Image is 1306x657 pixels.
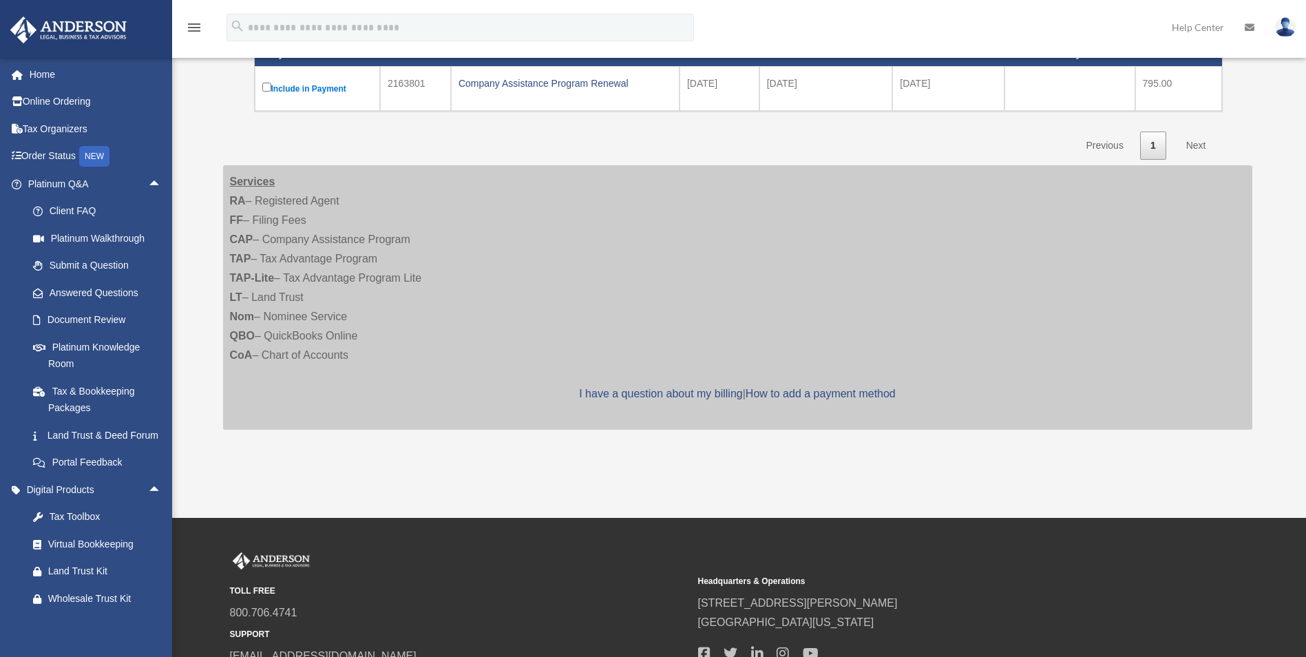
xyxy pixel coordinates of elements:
strong: FF [230,214,244,226]
small: Headquarters & Operations [698,574,1157,589]
strong: TAP-Lite [230,272,275,284]
img: User Pic [1275,17,1296,37]
a: Home [10,61,182,88]
div: Tax Toolbox [48,508,165,525]
a: 1 [1140,132,1166,160]
a: Tax Toolbox [19,503,182,531]
img: Anderson Advisors Platinum Portal [230,552,313,570]
a: Wholesale Trust Kit [19,585,182,612]
a: [GEOGRAPHIC_DATA][US_STATE] [698,616,874,628]
div: NEW [79,146,109,167]
a: Next [1176,132,1217,160]
strong: QBO [230,330,255,342]
a: Land Trust Kit [19,558,182,585]
small: TOLL FREE [230,584,688,598]
strong: CoA [230,349,253,361]
a: menu [186,24,202,36]
p: | [230,384,1245,404]
a: Order StatusNEW [10,143,182,171]
strong: TAP [230,253,251,264]
input: Include in Payment [262,83,271,92]
a: Portal Feedback [19,449,182,477]
a: Platinum Knowledge Room [19,333,182,377]
strong: CAP [230,233,253,245]
a: Submit a Question [19,252,182,280]
a: Tax Organizers [10,115,182,143]
img: Anderson Advisors Platinum Portal [6,17,131,43]
div: Virtual Bookkeeping [48,536,165,553]
a: Document Review [19,306,182,334]
td: [DATE] [759,66,893,111]
a: [STREET_ADDRESS][PERSON_NAME] [698,597,898,609]
label: Include in Payment [262,80,373,97]
td: 795.00 [1135,66,1222,111]
div: – Registered Agent – Filing Fees – Company Assistance Program – Tax Advantage Program – Tax Advan... [223,165,1252,430]
a: Platinum Walkthrough [19,225,182,252]
small: SUPPORT [230,627,688,642]
a: Online Ordering [10,88,182,116]
i: search [230,19,245,34]
a: Digital Productsarrow_drop_up [10,476,182,503]
strong: Services [230,176,275,187]
a: 800.706.4741 [230,607,297,618]
a: Previous [1075,132,1133,160]
i: menu [186,19,202,36]
td: [DATE] [892,66,1004,111]
a: Virtual Bookkeeping [19,530,182,558]
span: arrow_drop_up [148,476,176,504]
span: arrow_drop_up [148,170,176,198]
a: Answered Questions [19,279,182,306]
a: Land Trust & Deed Forum [19,421,182,449]
strong: Nom [230,311,255,322]
div: Land Trust Kit [48,563,165,580]
a: Platinum Q&Aarrow_drop_up [10,170,182,198]
a: Client FAQ [19,198,182,225]
td: 2163801 [380,66,451,111]
td: [DATE] [680,66,759,111]
a: Tax & Bookkeeping Packages [19,377,182,421]
div: Wholesale Trust Kit [48,590,165,607]
a: How to add a payment method [746,388,896,399]
strong: RA [230,195,246,207]
div: Company Assistance Program Renewal [459,74,672,93]
strong: LT [230,291,242,303]
a: I have a question about my billing [579,388,742,399]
